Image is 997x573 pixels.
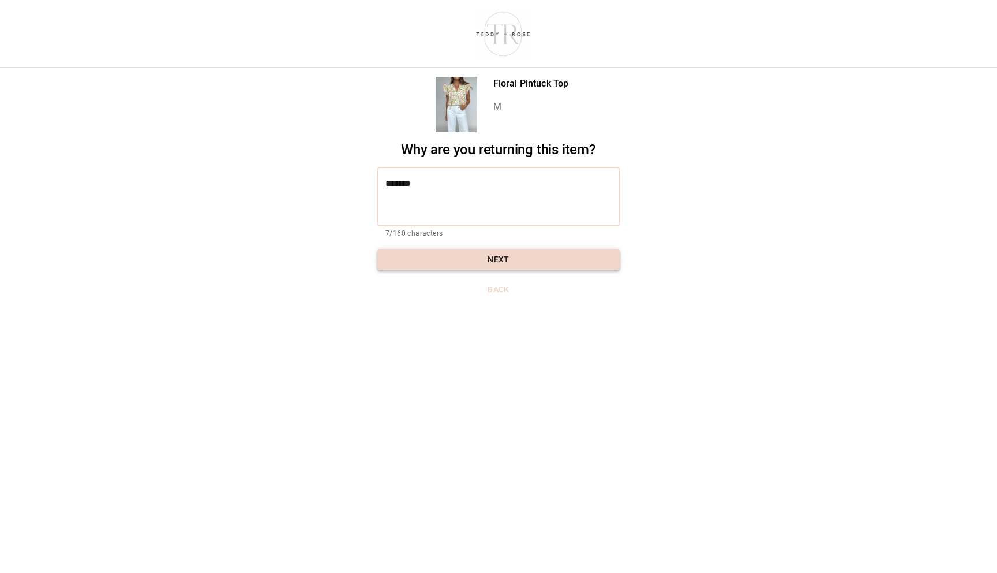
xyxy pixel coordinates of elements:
[471,9,536,58] img: shop-teddyrose.myshopify.com-d93983e8-e25b-478f-b32e-9430bef33fdd
[385,228,612,240] p: 7/160 characters
[493,77,569,91] p: Floral Pintuck Top
[493,100,569,114] p: M
[377,142,620,158] h2: Why are you returning this item?
[377,249,620,270] button: Next
[377,279,620,300] button: Back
